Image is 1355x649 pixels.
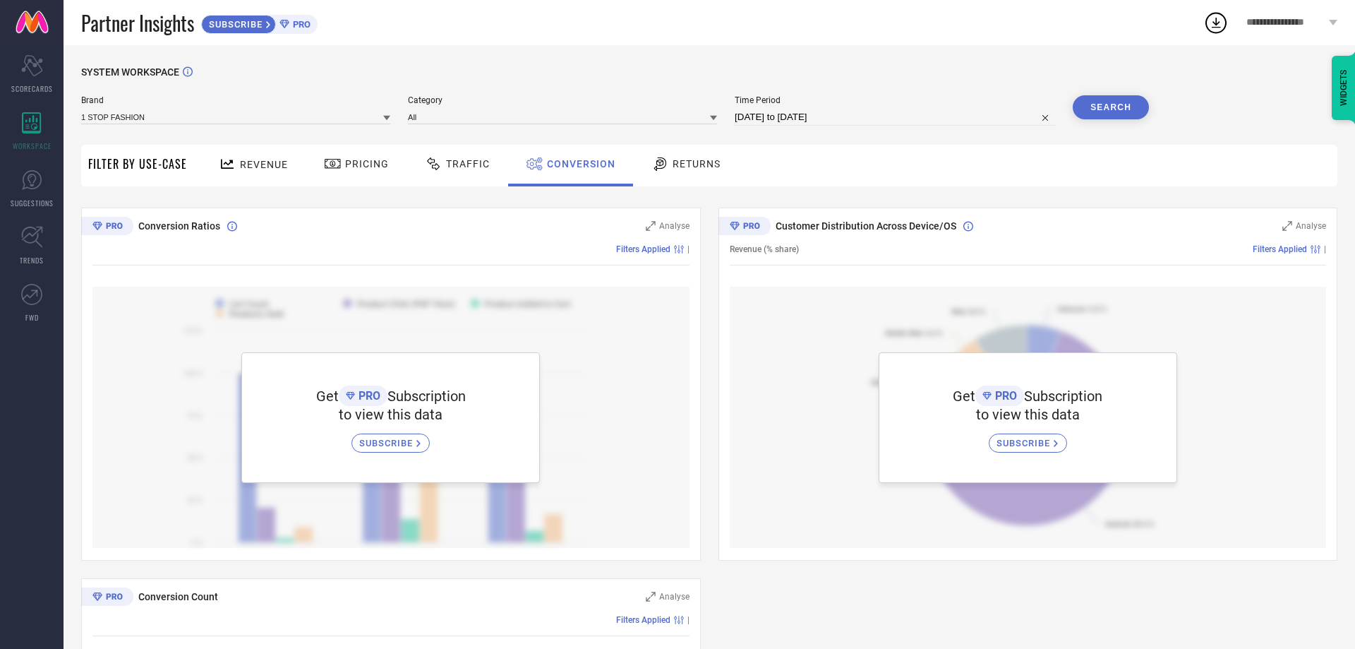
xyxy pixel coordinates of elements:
[25,312,39,323] span: FWD
[138,591,218,602] span: Conversion Count
[11,83,53,94] span: SCORECARDS
[1282,221,1292,231] svg: Zoom
[88,155,187,172] span: Filter By Use-Case
[316,388,339,405] span: Get
[659,592,689,602] span: Analyse
[339,406,442,423] span: to view this data
[1296,221,1326,231] span: Analyse
[1024,388,1102,405] span: Subscription
[735,109,1055,126] input: Select time period
[240,159,288,170] span: Revenue
[996,438,1054,448] span: SUBSCRIBE
[659,221,689,231] span: Analyse
[13,141,52,151] span: WORKSPACE
[776,220,956,232] span: Customer Distribution Across Device/OS
[1073,95,1149,119] button: Search
[673,158,721,169] span: Returns
[20,255,44,266] span: TRENDS
[345,158,389,169] span: Pricing
[953,388,975,405] span: Get
[202,19,266,30] span: SUBSCRIBE
[735,95,1055,105] span: Time Period
[687,244,689,254] span: |
[646,592,656,602] svg: Zoom
[547,158,615,169] span: Conversion
[81,8,194,37] span: Partner Insights
[646,221,656,231] svg: Zoom
[730,244,799,254] span: Revenue (% share)
[616,244,670,254] span: Filters Applied
[355,389,380,403] span: PRO
[616,615,670,625] span: Filters Applied
[1253,244,1307,254] span: Filters Applied
[359,438,416,448] span: SUBSCRIBE
[81,66,179,78] span: SYSTEM WORKSPACE
[289,19,311,30] span: PRO
[138,220,220,232] span: Conversion Ratios
[81,588,133,609] div: Premium
[992,389,1017,403] span: PRO
[408,95,717,105] span: Category
[446,158,490,169] span: Traffic
[387,388,466,405] span: Subscription
[201,11,318,34] a: SUBSCRIBEPRO
[989,423,1067,453] a: SUBSCRIBE
[11,198,54,208] span: SUGGESTIONS
[81,95,390,105] span: Brand
[976,406,1080,423] span: to view this data
[351,423,430,453] a: SUBSCRIBE
[81,217,133,238] div: Premium
[1203,10,1229,35] div: Open download list
[687,615,689,625] span: |
[1324,244,1326,254] span: |
[718,217,771,238] div: Premium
